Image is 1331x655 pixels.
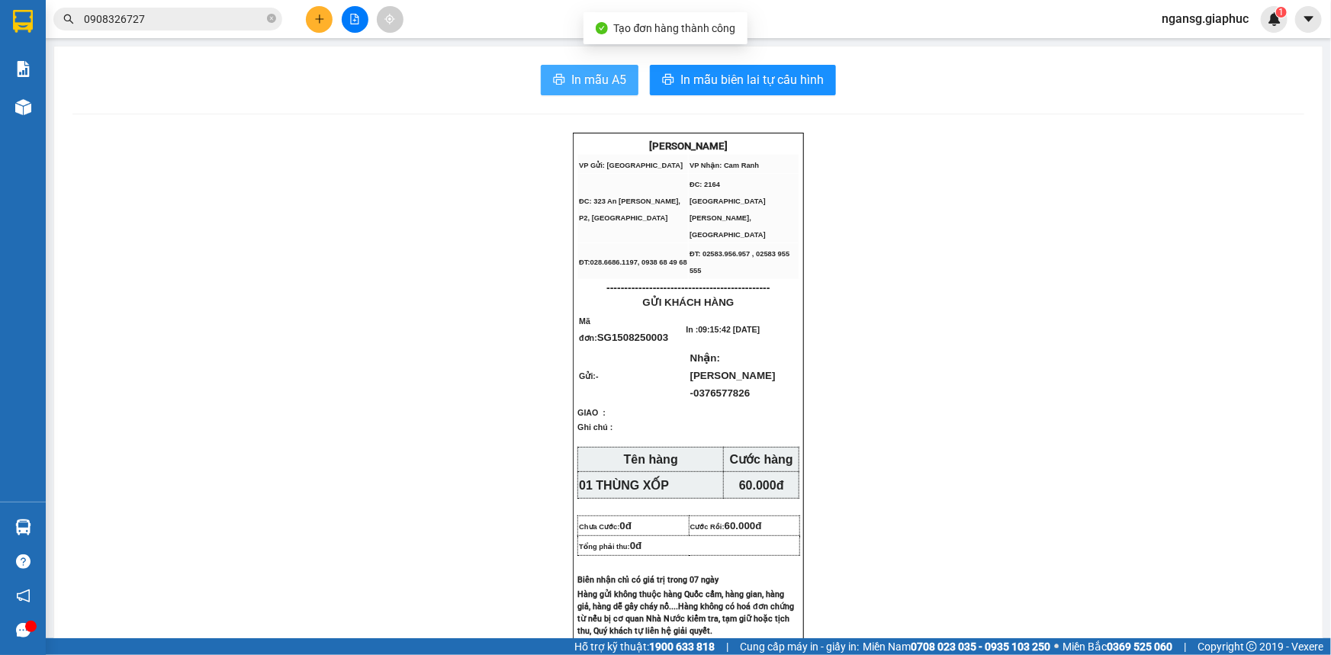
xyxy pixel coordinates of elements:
[579,316,594,342] span: Mã đơn
[690,181,766,239] span: ĐC: 2164 [GEOGRAPHIC_DATA][PERSON_NAME], [GEOGRAPHIC_DATA]
[1302,12,1316,26] span: caret-down
[349,14,360,24] span: file-add
[63,14,74,24] span: search
[698,325,760,334] span: 09:15:42 [DATE]
[579,197,680,222] span: ĐC: 323 An [PERSON_NAME], P2, [GEOGRAPHIC_DATA]
[649,641,715,653] strong: 1900 633 818
[267,12,276,27] span: close-circle
[1278,7,1284,18] span: 1
[94,22,152,146] b: [PERSON_NAME] - Gửi khách hàng
[1268,12,1281,26] img: icon-new-feature
[579,479,669,492] span: 01 THÙNG XỐP
[166,19,202,56] img: logo.jpg
[267,14,276,23] span: close-circle
[579,371,598,380] span: Gửi:
[624,453,678,466] strong: Tên hàng
[594,333,668,342] span: :
[596,371,599,380] span: -
[579,258,687,266] span: ĐT:028.6686.1197, 0938 68 49 68
[342,6,368,33] button: file-add
[15,61,31,77] img: solution-icon
[606,281,770,294] span: ----------------------------------------------
[16,554,31,569] span: question-circle
[1276,7,1287,18] sup: 1
[662,73,674,88] span: printer
[574,638,715,655] span: Hỗ trợ kỹ thuật:
[377,6,403,33] button: aim
[686,325,760,334] span: In :
[553,73,565,88] span: printer
[128,72,210,92] li: (c) 2017
[577,422,612,432] span: Ghi chú :
[16,589,31,603] span: notification
[579,543,641,551] span: Tổng phải thu:
[13,10,33,33] img: logo-vxr
[690,250,789,275] span: ĐT: 02583.956.957 , 02583 955 555
[643,297,735,308] span: GỬI KHÁCH HÀNG
[1054,644,1059,650] span: ⚪️
[306,6,333,33] button: plus
[739,479,784,492] span: 60.000đ
[740,638,859,655] span: Cung cấp máy in - giấy in:
[730,453,793,466] strong: Cước hàng
[620,520,632,531] span: 0đ
[579,162,683,169] span: VP Gửi: [GEOGRAPHIC_DATA]
[693,387,750,399] span: 0376577826
[1295,6,1322,33] button: caret-down
[680,70,824,89] span: In mẫu biên lai tự cấu hình
[1246,641,1257,652] span: copyright
[614,22,736,34] span: Tạo đơn hàng thành công
[84,11,264,27] input: Tìm tên, số ĐT hoặc mã đơn
[15,519,31,535] img: warehouse-icon
[577,408,628,417] span: GIAO :
[690,162,759,169] span: VP Nhận: Cam Ranh
[128,58,210,70] b: [DOMAIN_NAME]
[630,540,642,551] span: 0đ
[1063,638,1172,655] span: Miền Bắc
[577,589,794,636] span: Hàng gửi không thuộc hàng Quốc cấm, hàng gian, hàng giả, hàng dễ gây cháy nổ....Hàng không có hoá...
[1184,638,1186,655] span: |
[649,140,728,152] strong: [PERSON_NAME]
[911,641,1050,653] strong: 0708 023 035 - 0935 103 250
[15,99,31,115] img: warehouse-icon
[384,14,395,24] span: aim
[19,98,86,249] b: [PERSON_NAME] - [PERSON_NAME]
[541,65,638,95] button: printerIn mẫu A5
[863,638,1050,655] span: Miền Nam
[725,520,762,531] span: 60.000đ
[1149,9,1261,28] span: ngansg.giaphuc
[314,14,325,24] span: plus
[579,523,632,531] span: Chưa Cước:
[690,352,776,399] span: Nhận:
[690,523,762,531] span: Cước Rồi:
[577,575,719,585] span: Biên nhận chỉ có giá trị trong 07 ngày
[690,370,776,399] span: [PERSON_NAME] -
[726,638,728,655] span: |
[596,22,608,34] span: check-circle
[571,70,626,89] span: In mẫu A5
[597,332,668,343] span: SG1508250003
[1107,641,1172,653] strong: 0369 525 060
[650,65,836,95] button: printerIn mẫu biên lai tự cấu hình
[16,623,31,637] span: message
